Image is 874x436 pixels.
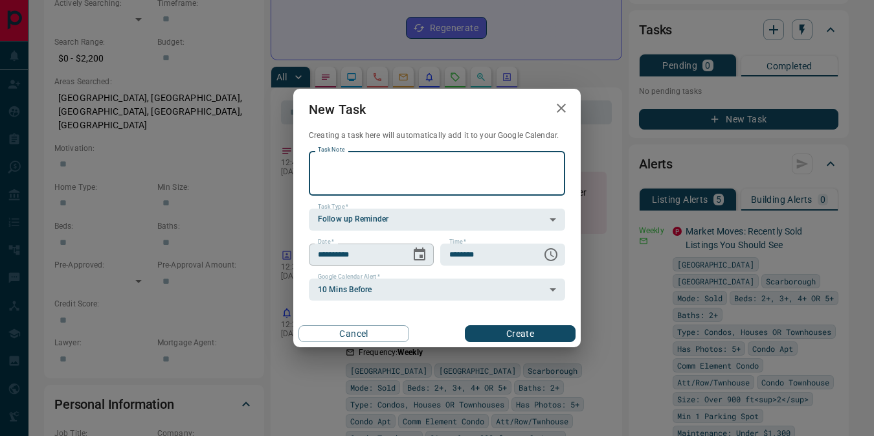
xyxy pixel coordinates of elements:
label: Date [318,238,334,246]
label: Time [449,238,466,246]
h2: New Task [293,89,381,130]
p: Creating a task here will automatically add it to your Google Calendar. [309,130,565,141]
label: Google Calendar Alert [318,273,380,281]
label: Task Type [318,203,348,211]
button: Choose date, selected date is Sep 17, 2025 [407,242,432,268]
button: Choose time, selected time is 6:00 AM [538,242,564,268]
div: Follow up Reminder [309,209,565,231]
label: Task Note [318,146,344,154]
div: 10 Mins Before [309,279,565,301]
button: Cancel [298,325,409,342]
button: Create [465,325,576,342]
